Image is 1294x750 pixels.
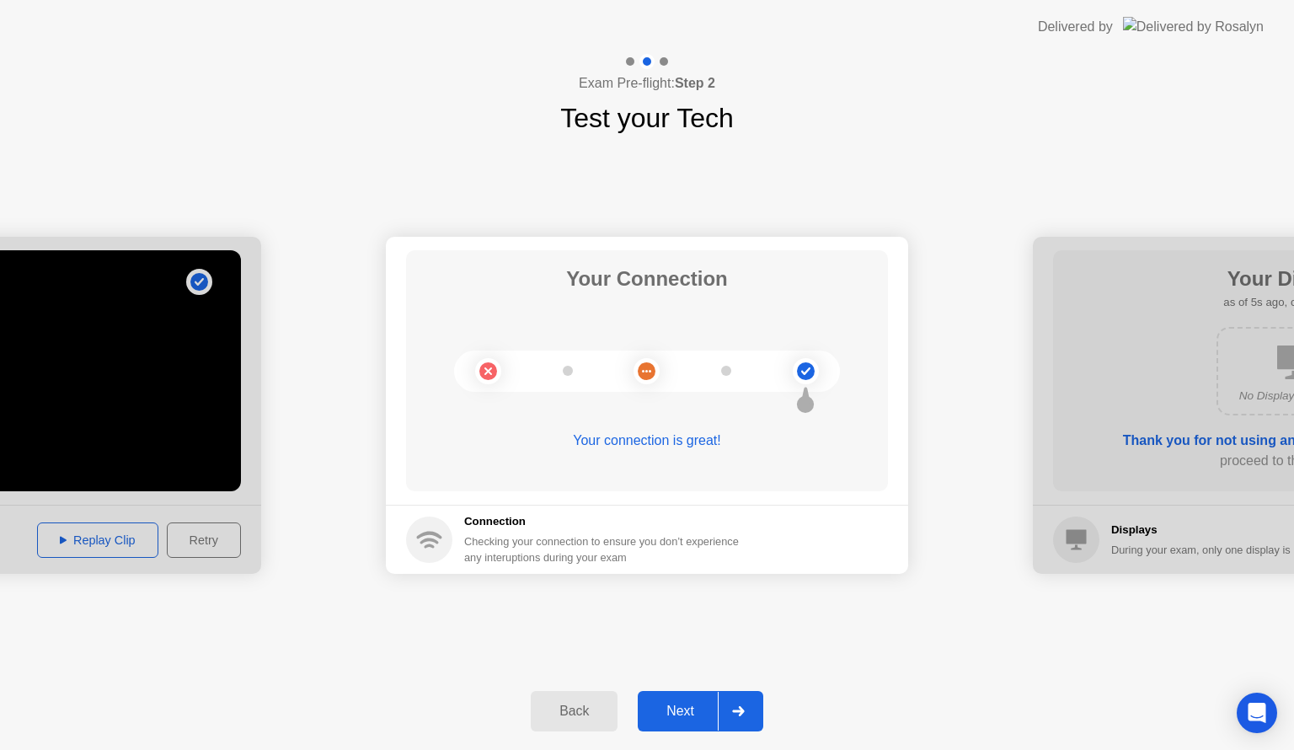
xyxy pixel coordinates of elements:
[638,691,763,731] button: Next
[531,691,618,731] button: Back
[566,264,728,294] h1: Your Connection
[536,704,612,719] div: Back
[675,76,715,90] b: Step 2
[1237,693,1277,733] div: Open Intercom Messenger
[579,73,715,94] h4: Exam Pre-flight:
[1038,17,1113,37] div: Delivered by
[406,431,888,451] div: Your connection is great!
[464,533,749,565] div: Checking your connection to ensure you don’t experience any interuptions during your exam
[464,513,749,530] h5: Connection
[560,98,734,138] h1: Test your Tech
[643,704,718,719] div: Next
[1123,17,1264,36] img: Delivered by Rosalyn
